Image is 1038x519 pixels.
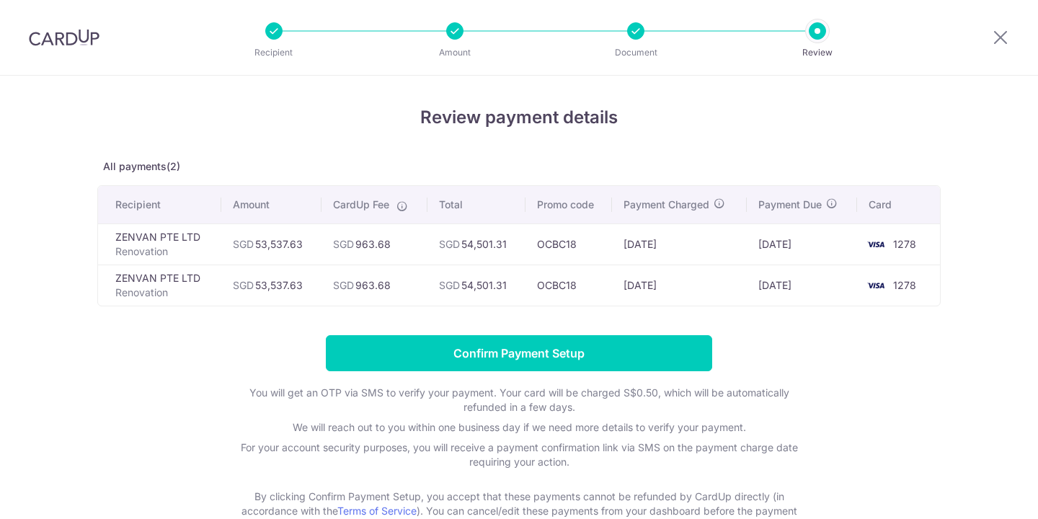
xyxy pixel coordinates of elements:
td: ZENVAN PTE LTD [98,223,221,265]
th: Recipient [98,186,221,223]
span: 1278 [893,279,916,291]
td: [DATE] [747,223,857,265]
p: Review [764,45,871,60]
h4: Review payment details [97,105,941,130]
td: 963.68 [321,265,427,306]
span: CardUp Fee [333,198,389,212]
p: We will reach out to you within one business day if we need more details to verify your payment. [231,420,807,435]
p: Renovation [115,244,210,259]
img: <span class="translation_missing" title="translation missing: en.account_steps.new_confirm_form.b... [861,277,890,294]
td: ZENVAN PTE LTD [98,265,221,306]
p: You will get an OTP via SMS to verify your payment. Your card will be charged S$0.50, which will ... [231,386,807,414]
td: [DATE] [612,223,747,265]
span: SGD [439,279,460,291]
span: Payment Due [758,198,822,212]
th: Amount [221,186,321,223]
span: SGD [333,238,354,250]
td: 54,501.31 [427,265,525,306]
td: 963.68 [321,223,427,265]
p: Amount [402,45,508,60]
td: OCBC18 [525,223,612,265]
span: SGD [233,279,254,291]
td: 53,537.63 [221,223,321,265]
th: Promo code [525,186,612,223]
input: Confirm Payment Setup [326,335,712,371]
td: [DATE] [612,265,747,306]
td: [DATE] [747,265,857,306]
p: Document [582,45,689,60]
th: Total [427,186,525,223]
p: All payments(2) [97,159,941,174]
a: Terms of Service [337,505,417,517]
p: Recipient [221,45,327,60]
img: CardUp [29,29,99,46]
td: 53,537.63 [221,265,321,306]
span: SGD [233,238,254,250]
td: 54,501.31 [427,223,525,265]
span: SGD [439,238,460,250]
span: 1278 [893,238,916,250]
img: <span class="translation_missing" title="translation missing: en.account_steps.new_confirm_form.b... [861,236,890,253]
p: Renovation [115,285,210,300]
td: OCBC18 [525,265,612,306]
span: SGD [333,279,354,291]
span: Payment Charged [624,198,709,212]
th: Card [857,186,940,223]
p: For your account security purposes, you will receive a payment confirmation link via SMS on the p... [231,440,807,484]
